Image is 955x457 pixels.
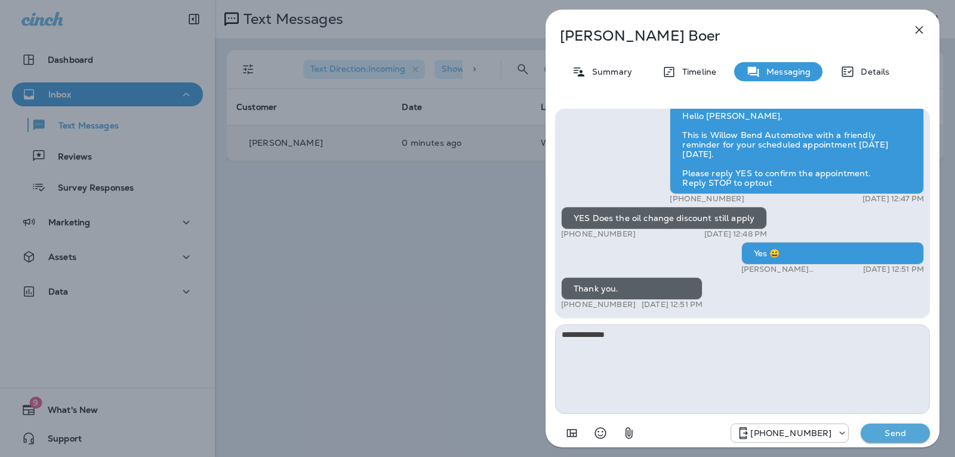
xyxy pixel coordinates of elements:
[863,265,924,274] p: [DATE] 12:51 PM
[731,426,848,440] div: +1 (813) 497-4455
[861,424,930,443] button: Send
[760,67,811,76] p: Messaging
[670,194,744,204] p: [PHONE_NUMBER]
[704,229,767,239] p: [DATE] 12:48 PM
[561,207,767,229] div: YES Does the oil change discount still apply
[560,421,584,445] button: Add in a premade template
[741,265,851,274] p: [PERSON_NAME] WillowBend
[870,428,920,438] p: Send
[741,242,924,265] div: Yes 😀
[561,277,703,300] div: Thank you.
[560,27,886,44] p: [PERSON_NAME] Boer
[561,300,636,309] p: [PHONE_NUMBER]
[750,428,831,438] p: [PHONE_NUMBER]
[642,300,703,309] p: [DATE] 12:51 PM
[589,421,612,445] button: Select an emoji
[676,67,716,76] p: Timeline
[561,229,636,239] p: [PHONE_NUMBER]
[586,67,632,76] p: Summary
[862,194,924,204] p: [DATE] 12:47 PM
[670,105,924,194] div: Hello [PERSON_NAME], This is Willow Bend Automotive with a friendly reminder for your scheduled a...
[855,67,889,76] p: Details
